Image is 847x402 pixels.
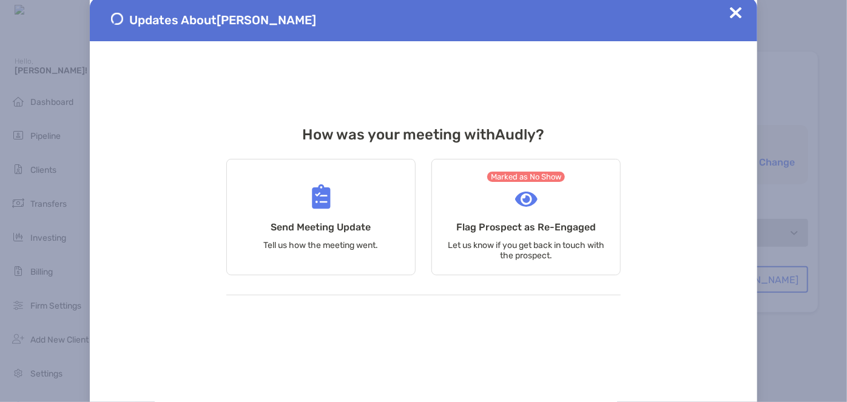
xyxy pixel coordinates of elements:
[271,221,371,233] h4: Send Meeting Update
[111,13,123,25] img: Send Meeting Update 1
[487,172,565,182] span: Marked as No Show
[264,240,379,250] p: Tell us how the meeting went.
[730,7,742,19] img: Close Updates Zoe
[312,184,331,209] img: Send Meeting Update
[226,126,621,143] h3: How was your meeting with Audly ?
[447,240,605,261] p: Let us know if you get back in touch with the prospect.
[515,192,538,207] img: Flag Prospect as Re-Engaged
[129,13,316,27] span: Updates About [PERSON_NAME]
[456,221,596,233] h4: Flag Prospect as Re-Engaged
